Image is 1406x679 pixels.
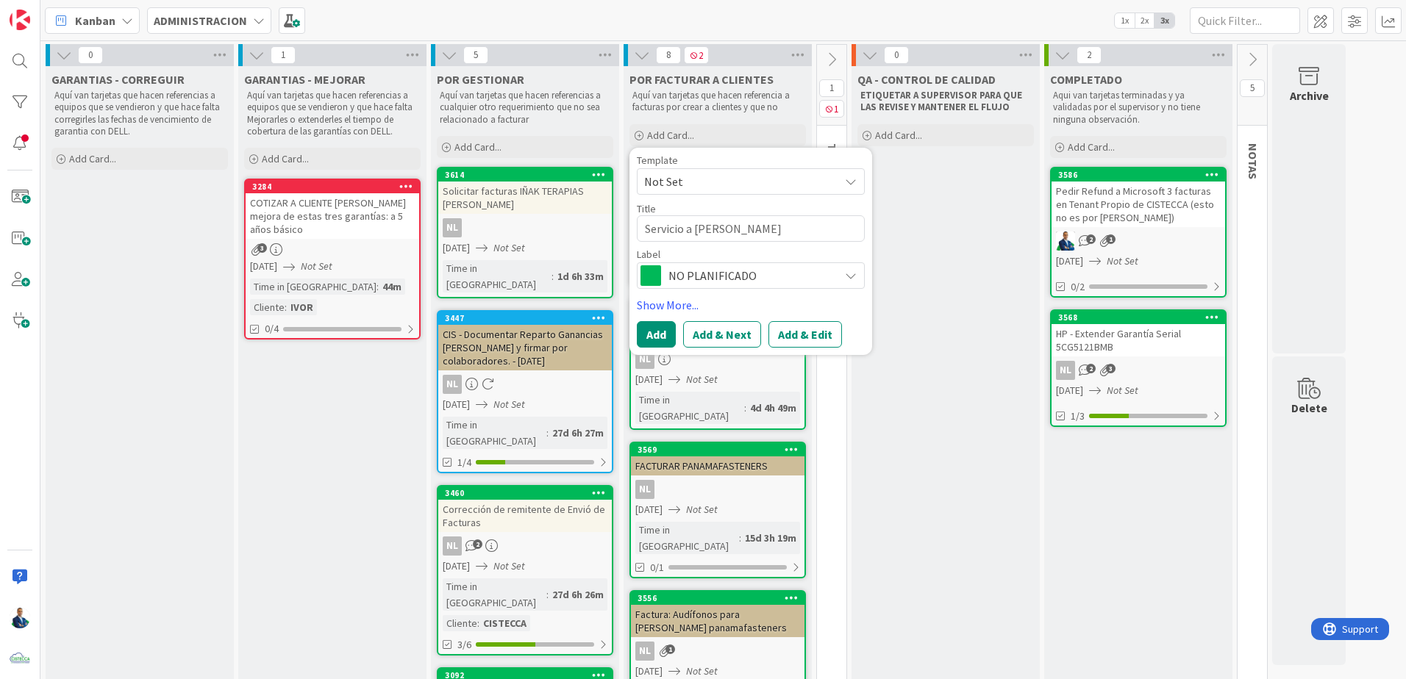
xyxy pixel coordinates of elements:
[1052,324,1225,356] div: HP - Extender Garantía Serial 5CG5121BMB
[686,373,718,386] i: Not Set
[637,155,678,165] span: Template
[440,90,610,126] p: Aquí van tarjetas que hacen referencias a cualquier otro requerimiento que no sea relacionado a f...
[1056,231,1075,251] img: GA
[631,443,804,475] div: 3569FACTURAR PANAMAFASTENERS
[637,321,676,348] button: Add
[244,179,421,339] a: 3284COTIZAR A CLIENTE [PERSON_NAME] mejora de estas tres garantías: a 5 años básico[DATE]Not SetT...
[650,560,664,575] span: 0/1
[647,129,694,142] span: Add Card...
[1107,254,1138,267] i: Not Set
[631,480,804,499] div: NL
[1068,140,1115,154] span: Add Card...
[683,321,761,348] button: Add & Next
[438,312,612,325] div: 3447
[637,296,865,314] a: Show More...
[638,593,804,603] div: 3556
[257,243,267,253] span: 3
[443,397,470,412] span: [DATE]
[265,321,279,337] span: 0/4
[443,240,470,256] span: [DATE]
[250,299,285,315] div: Cliente
[1086,364,1096,373] span: 2
[631,443,804,456] div: 3569
[250,259,277,274] span: [DATE]
[768,321,842,348] button: Add & Edit
[1053,90,1224,126] p: Aqui van tarjetas terminadas y ya validadas por el supervisor y no tiene ninguna observación.
[668,265,832,286] span: NO PLANIFICADO
[443,218,462,237] div: NL
[1056,383,1083,398] span: [DATE]
[1052,168,1225,182] div: 3586
[857,72,996,87] span: QA - CONTROL DE CALIDAD
[1052,311,1225,324] div: 3568
[31,2,67,20] span: Support
[629,72,774,87] span: POR FACTURAR A CLIENTES
[635,392,744,424] div: Time in [GEOGRAPHIC_DATA]
[287,299,317,315] div: IVOR
[443,615,477,631] div: Cliente
[656,46,681,64] span: 8
[635,642,654,661] div: NL
[438,182,612,214] div: Solicitar facturas IÑAK TERAPIAS [PERSON_NAME]
[438,536,612,556] div: NL
[1058,170,1225,180] div: 3586
[635,480,654,499] div: NL
[51,72,185,87] span: GARANTIAS - CORREGUIR
[819,79,844,97] span: 1
[637,202,656,215] label: Title
[1290,87,1329,104] div: Archive
[438,218,612,237] div: NL
[252,182,419,192] div: 3284
[1246,143,1260,179] span: NOTAS
[632,90,803,114] p: Aquí van tarjetas que hacen referencia a facturas por crear a clientes y que no
[69,152,116,165] span: Add Card...
[860,89,1024,113] strong: ETIQUETAR A SUPERVISOR PARA QUE LAS REVISE Y MANTENER EL FLUJO
[1086,234,1096,244] span: 2
[825,143,840,297] span: TRABAJANDO ACTUALMENTE
[1190,7,1300,34] input: Quick Filter...
[739,530,741,546] span: :
[631,605,804,637] div: Factura: Audífonos para [PERSON_NAME] panamafasteners
[438,168,612,214] div: 3614Solicitar facturas IÑAK TERAPIAS [PERSON_NAME]
[1056,361,1075,380] div: NL
[443,375,462,394] div: NL
[250,279,377,295] div: Time in [GEOGRAPHIC_DATA]
[379,279,405,295] div: 44m
[479,615,530,631] div: CISTECCA
[437,310,613,473] a: 3447CIS - Documentar Reparto Ganancias [PERSON_NAME] y firmar por colaboradores. - [DATE]NL[DATE]...
[629,442,806,578] a: 3569FACTURAR PANAMAFASTENERSNL[DATE]Not SetTime in [GEOGRAPHIC_DATA]:15d 3h 19m0/1
[631,456,804,475] div: FACTURAR PANAMAFASTENERS
[463,46,488,64] span: 5
[884,46,909,64] span: 0
[1056,254,1083,269] span: [DATE]
[1240,79,1265,97] span: 5
[457,637,471,653] span: 3/6
[271,46,296,64] span: 1
[1077,46,1102,64] span: 2
[1050,309,1227,427] a: 3568HP - Extender Garantía Serial 5CG5121BMBNL[DATE]Not Set1/3
[1052,182,1225,227] div: Pedir Refund a Microsoft 3 facturas en Tenant Propio de CISTECCA (esto no es por [PERSON_NAME])
[443,536,462,556] div: NL
[1052,231,1225,251] div: GA
[54,90,225,137] p: Aquí van tarjetas que hacen referencias a equipos que se vendieron y que hace falta corregirles l...
[438,486,612,500] div: 3460
[262,152,309,165] span: Add Card...
[631,592,804,637] div: 3556Factura: Audífonos para [PERSON_NAME] panamafasteners
[377,279,379,295] span: :
[1052,168,1225,227] div: 3586Pedir Refund a Microsoft 3 facturas en Tenant Propio de CISTECCA (esto no es por [PERSON_NAME])
[635,502,663,517] span: [DATE]
[438,168,612,182] div: 3614
[635,350,654,369] div: NL
[301,259,332,273] i: Not Set
[246,193,419,239] div: COTIZAR A CLIENTE [PERSON_NAME] mejora de estas tres garantías: a 5 años básico
[1071,409,1085,424] span: 1/3
[285,299,287,315] span: :
[629,298,806,430] a: 36053 Antenas AP21 [PERSON_NAME] / [PERSON_NAME] y CablesNL[DATE]Not SetTime in [GEOGRAPHIC_DATA]...
[644,172,828,191] span: Not Set
[1155,13,1174,28] span: 3x
[637,215,865,242] textarea: Servicio a [PERSON_NAME]
[443,558,470,574] span: [DATE]
[819,100,844,118] span: 1
[493,241,525,254] i: Not Set
[546,425,549,441] span: :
